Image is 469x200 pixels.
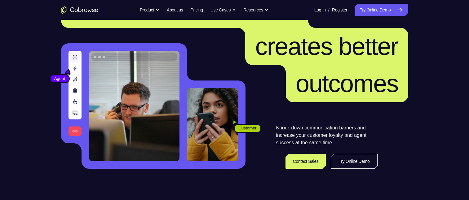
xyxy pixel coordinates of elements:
span: / [328,6,330,14]
img: A customer holding their phone [187,88,238,161]
a: Register [332,4,347,16]
p: Knock down communication barriers and increase your customer loyalty and agent success at the sam... [276,124,378,146]
span: outcomes [296,70,398,97]
button: Product [140,4,159,16]
img: A customer support agent talking on the phone [89,51,179,161]
a: Try Online Demo [331,154,377,169]
a: Go to the home page [61,6,98,14]
a: Log In [314,4,326,16]
button: Use Cases [210,4,236,16]
a: Contact Sales [285,154,326,169]
span: creates better [255,33,398,60]
a: About us [167,4,183,16]
a: Pricing [190,4,203,16]
a: Try Online Demo [355,4,408,16]
button: Resources [243,4,268,16]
